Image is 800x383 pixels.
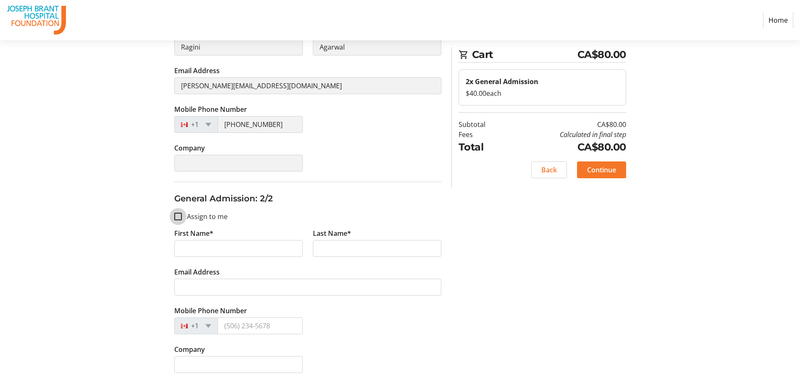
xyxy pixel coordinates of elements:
td: CA$80.00 [507,140,626,155]
label: Company [174,344,205,354]
td: Total [459,140,507,155]
label: Company [174,143,205,153]
label: First Name* [174,228,213,238]
label: Email Address [174,267,220,277]
span: Continue [587,165,616,175]
a: Home [763,12,793,28]
label: Last Name* [313,228,351,238]
span: Back [541,165,557,175]
label: Assign to me [182,211,228,222]
input: (506) 234-5678 [218,116,303,133]
span: Cart [472,47,577,62]
h3: General Admission: 2/2 [174,192,441,205]
label: Email Address [174,66,220,76]
span: CA$80.00 [577,47,626,62]
button: Back [531,161,567,178]
label: Mobile Phone Number [174,306,247,316]
td: Fees [459,129,507,140]
td: Subtotal [459,119,507,129]
label: Mobile Phone Number [174,104,247,114]
td: Calculated in final step [507,129,626,140]
button: Continue [577,161,626,178]
strong: 2x General Admission [466,77,538,86]
div: $40.00 each [466,88,619,98]
input: (506) 234-5678 [218,317,303,334]
img: The Joseph Brant Hospital Foundation's Logo [7,3,66,37]
td: CA$80.00 [507,119,626,129]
